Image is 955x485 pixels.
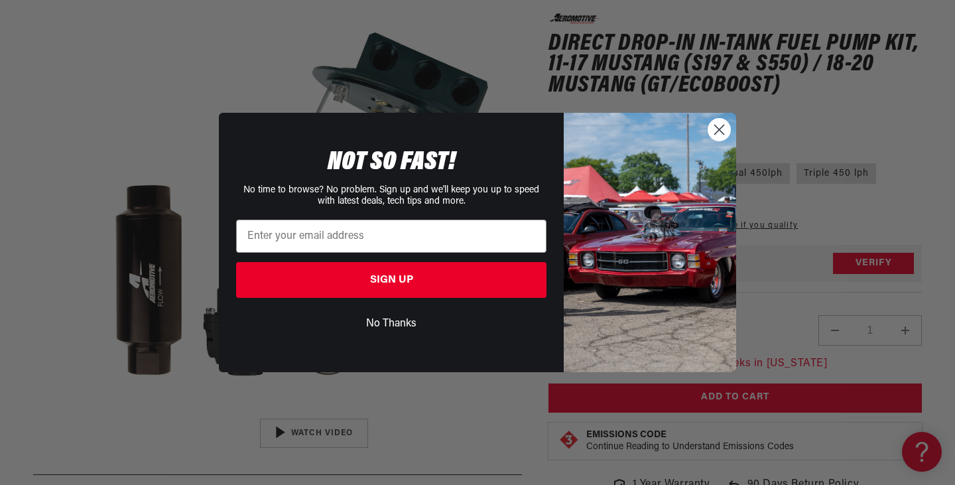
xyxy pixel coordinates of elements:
[328,149,456,176] span: NOT SO FAST!
[243,185,539,206] span: No time to browse? No problem. Sign up and we'll keep you up to speed with latest deals, tech tip...
[236,262,546,298] button: SIGN UP
[564,113,736,372] img: 85cdd541-2605-488b-b08c-a5ee7b438a35.jpeg
[236,220,546,253] input: Enter your email address
[236,311,546,336] button: No Thanks
[708,118,731,141] button: Close dialog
